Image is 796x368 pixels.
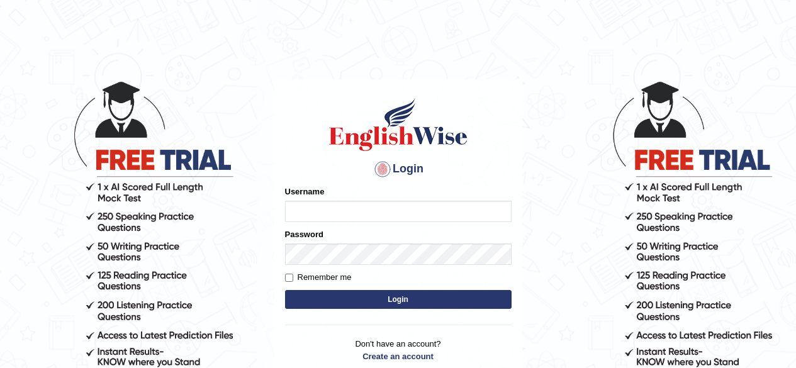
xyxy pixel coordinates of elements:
[285,274,293,282] input: Remember me
[285,186,325,198] label: Username
[327,96,470,153] img: Logo of English Wise sign in for intelligent practice with AI
[285,271,352,284] label: Remember me
[285,228,323,240] label: Password
[285,350,512,362] a: Create an account
[285,290,512,309] button: Login
[285,159,512,179] h4: Login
